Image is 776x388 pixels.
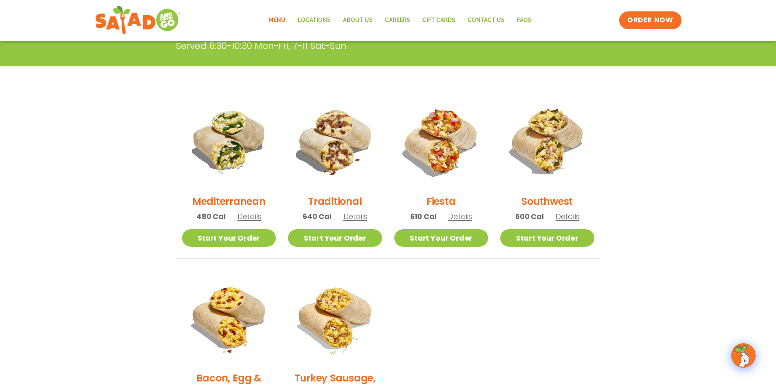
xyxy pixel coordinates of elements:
h2: Traditional [308,194,362,208]
a: Start Your Order [500,229,594,247]
a: Start Your Order [288,229,382,247]
span: ORDER NOW [627,15,673,25]
a: About Us [337,11,379,30]
h2: Southwest [521,194,573,208]
a: GIFT CARDS [416,11,462,30]
span: Details [556,211,580,221]
img: new-SAG-logo-768×292 [95,4,181,37]
span: 640 Cal [303,211,332,222]
img: Product photo for Southwest [500,94,594,188]
a: Locations [292,11,337,30]
span: 500 Cal [515,211,544,222]
img: Product photo for Mediterranean Breakfast Burrito [182,94,276,188]
img: Product photo for Turkey Sausage, Egg & Cheese [288,271,382,365]
span: Details [237,211,262,221]
a: Start Your Order [182,229,276,247]
span: Details [448,211,472,221]
nav: Menu [262,11,538,30]
a: Menu [262,11,292,30]
h2: Mediterranean [192,194,266,208]
span: 480 Cal [196,211,226,222]
p: Served 6:30-10:30 Mon-Fri, 7-11 Sat-Sun [176,39,539,53]
a: FAQs [511,11,538,30]
a: ORDER NOW [619,11,681,29]
span: 610 Cal [410,211,437,222]
a: Start Your Order [394,229,488,247]
img: Product photo for Traditional [288,94,382,188]
span: Details [343,211,367,221]
a: Careers [379,11,416,30]
img: wpChatIcon [732,344,755,367]
a: Contact Us [462,11,511,30]
img: Product photo for Fiesta [394,94,488,188]
h2: Fiesta [426,194,456,208]
img: Product photo for Bacon, Egg & Cheese [182,271,276,365]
